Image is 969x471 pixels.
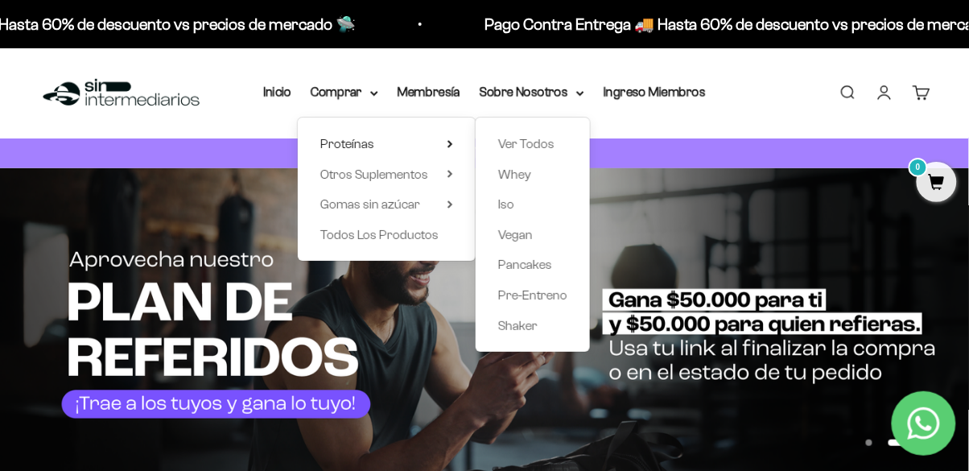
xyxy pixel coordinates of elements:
summary: Gomas sin azúcar [320,194,453,215]
span: Todos Los Productos [320,228,439,242]
span: Otros Suplementos [320,167,428,181]
a: Todos Los Productos [320,225,453,246]
summary: Otros Suplementos [320,164,453,185]
summary: Proteínas [320,134,453,155]
summary: Sobre Nosotros [480,82,584,103]
span: Shaker [498,319,538,333]
a: Iso [498,194,567,215]
span: Whey [498,167,531,181]
a: 0 [917,175,957,192]
a: Shaker [498,316,567,337]
a: Whey [498,164,567,185]
a: Membresía [398,85,460,99]
span: Ver Todos [498,137,555,151]
a: Pre-Entreno [498,285,567,306]
mark: 0 [909,158,928,177]
a: Vegan [498,225,567,246]
span: Gomas sin azúcar [320,197,420,211]
a: Pancakes [498,254,567,275]
a: Ingreso Miembros [604,85,706,99]
span: Iso [498,197,514,211]
span: Pre-Entreno [498,288,567,302]
a: Ver Todos [498,134,567,155]
span: Pancakes [498,258,552,271]
span: Proteínas [320,137,374,151]
summary: Comprar [311,82,378,103]
a: Inicio [263,85,291,99]
span: Vegan [498,228,533,242]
